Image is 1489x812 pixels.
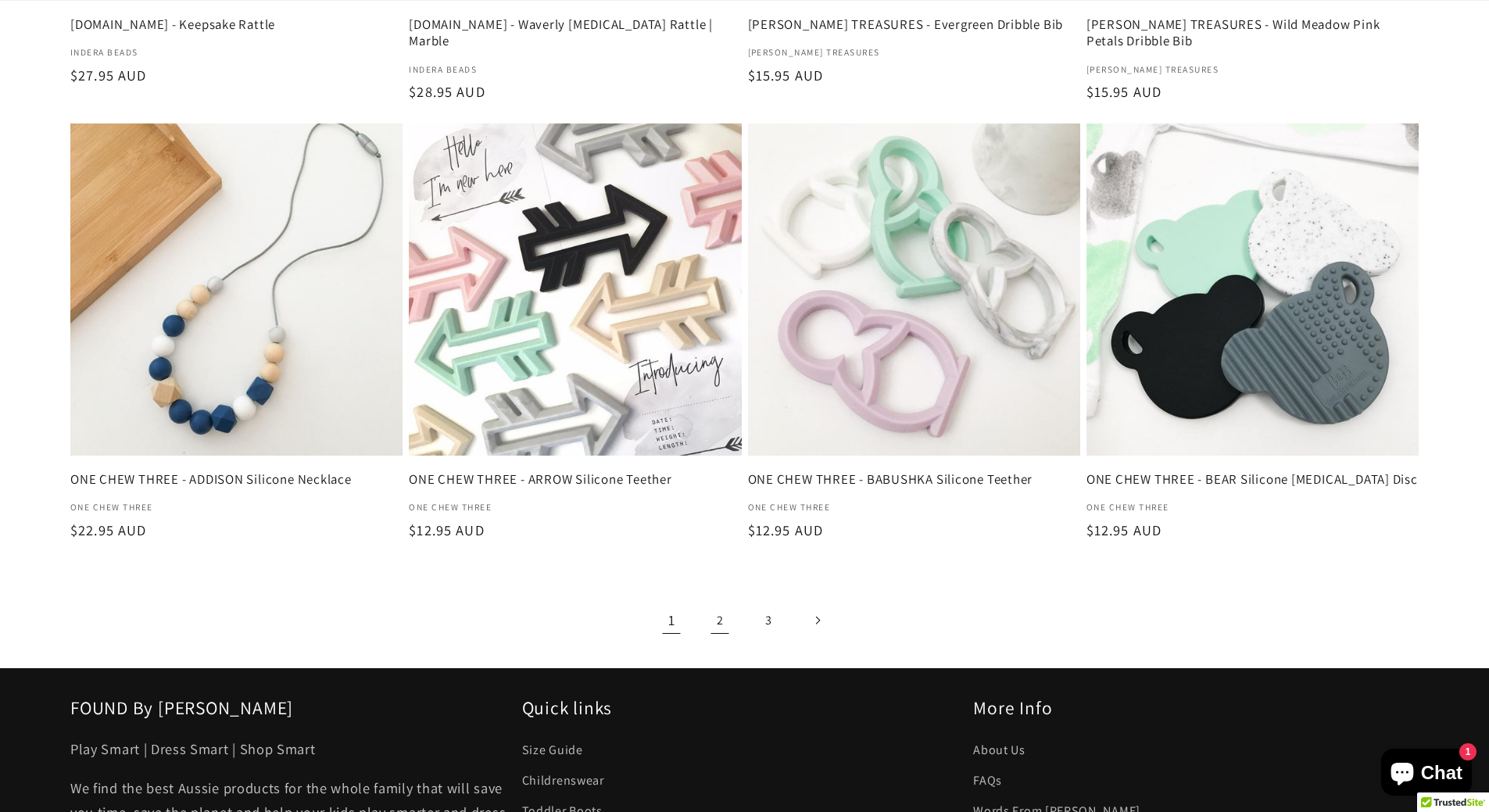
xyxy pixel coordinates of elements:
[70,737,516,761] p: Play Smart | Dress Smart | Shop Smart
[522,765,604,796] a: Childrenswear
[70,16,403,33] a: [DOMAIN_NAME] - Keepsake Rattle
[797,600,837,640] a: Next page
[652,600,692,640] span: Page 1
[70,600,1419,640] nav: Pagination
[749,600,789,640] a: Page 3
[973,696,1419,720] h2: More Info
[700,600,740,640] a: Page 2
[70,696,516,720] h2: FOUND By [PERSON_NAME]
[70,471,403,488] a: ONE CHEW THREE - ADDISON Silicone Necklace
[1086,16,1419,50] a: [PERSON_NAME] TREASURES - Wild Meadow Pink Petals Dribble Bib
[973,765,1002,796] a: FAQs
[522,739,583,765] a: Size Guide
[1376,749,1476,799] inbox-online-store-chat: Shopify online store chat
[748,471,1080,488] a: ONE CHEW THREE - BABUSHKA Silicone Teether
[522,696,968,720] h2: Quick links
[973,739,1025,765] a: About Us
[1086,471,1419,488] a: ONE CHEW THREE - BEAR Silicone [MEDICAL_DATA] Disc
[748,16,1080,33] a: [PERSON_NAME] TREASURES - Evergreen Dribble Bib
[409,16,741,50] a: [DOMAIN_NAME] - Waverly [MEDICAL_DATA] Rattle | Marble
[409,471,741,488] a: ONE CHEW THREE - ARROW Silicone Teether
